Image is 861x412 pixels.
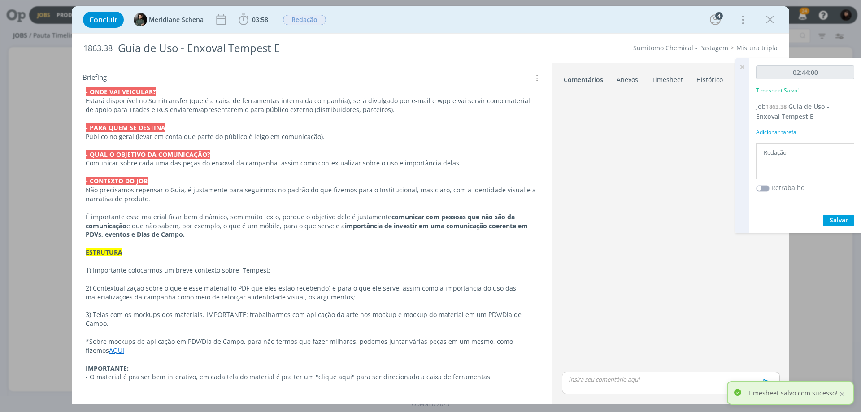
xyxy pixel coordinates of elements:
[86,284,539,302] p: 2) Contextualização sobre o que é esse material (o PDF que eles estão recebendo) e para o que ele...
[830,216,848,224] span: Salvar
[86,221,530,239] strong: importância de investir em uma comunicação coerente em PDVs, eventos e Dias de Campo.
[134,13,204,26] button: MMeridiane Schena
[236,13,270,27] button: 03:58
[89,16,117,23] span: Concluir
[83,72,107,84] span: Briefing
[756,102,829,121] a: Job1863.38Guia de Uso - Enxoval Tempest E
[72,6,789,404] div: dialog
[86,150,210,159] strong: - QUAL O OBJETIVO DA COMUNICAÇÃO?
[86,177,148,185] strong: - CONTEXTO DO JOB
[86,213,517,230] strong: comunicar com pessoas que não são da comunicação
[766,103,787,111] span: 1863.38
[86,310,539,328] p: 3) Telas com os mockups dos materiais. IMPORTANTE: trabalharmos com aplicação da arte nos mockup ...
[149,17,204,23] span: Meridiane Schena
[617,75,638,84] div: Anexos
[696,71,723,84] a: Histórico
[736,43,778,52] a: Mistura tripla
[83,43,113,53] span: 1863.38
[86,213,539,239] p: É importante esse material ficar bem dinâmico, sem muito texto, porque o objetivo dele é justamen...
[708,13,722,27] button: 4
[86,87,156,96] strong: - ONDE VAI VEICULAR?
[83,12,124,28] button: Concluir
[86,373,539,382] p: - O material é pra ser bem interativo, em cada tela do material é pra ter um "clique aqui" para s...
[86,364,129,373] strong: IMPORTANTE:
[823,215,854,226] button: Salvar
[86,248,122,256] strong: ESTRUTURA
[715,12,723,20] div: 4
[252,15,268,24] span: 03:58
[563,71,604,84] a: Comentários
[756,102,829,121] span: Guia de Uso - Enxoval Tempest E
[109,346,124,355] a: AQUI
[283,14,326,26] button: Redação
[86,132,539,141] p: Público no geral (levar em conta que parte do público é leigo em comunicação).
[134,13,147,26] img: M
[114,37,485,59] div: Guia de Uso - Enxoval Tempest E
[86,266,539,275] p: 1) Importante colocarmos um breve contexto sobre Tempest;
[633,43,728,52] a: Sumitomo Chemical - Pastagem
[756,87,799,95] p: Timesheet Salvo!
[756,128,854,136] div: Adicionar tarefa
[283,15,326,25] span: Redação
[86,186,539,204] p: Não precisamos repensar o Guia, é justamente para seguirmos no padrão do que fizemos para o Insti...
[651,71,683,84] a: Timesheet
[86,159,539,168] p: Comunicar sobre cada uma das peças do enxoval da campanha, assim como contextualizar sobre o uso ...
[86,123,165,132] strong: - PARA QUEM SE DESTINA
[748,388,838,398] p: Timesheet salvo com sucesso!
[86,337,539,355] p: *Sobre mockups de aplicação em PDV/Dia de Campo, para não termos que fazer milhares, podemos junt...
[86,96,539,114] p: Estará disponível no Sumitransfer (que é a caixa de ferramentas interna da companhia), será divul...
[771,183,804,192] label: Retrabalho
